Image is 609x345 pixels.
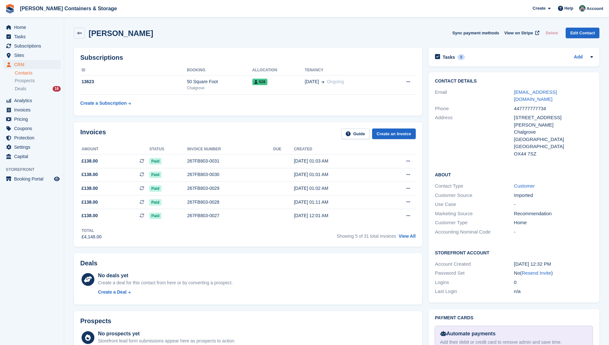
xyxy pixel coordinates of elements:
[252,65,305,75] th: Allocation
[435,89,514,103] div: Email
[80,78,187,85] div: 13623
[435,210,514,217] div: Marketing Source
[14,133,53,142] span: Protection
[98,289,126,296] div: Create a Deal
[435,249,593,256] h2: Storefront Account
[514,183,535,189] a: Customer
[3,115,61,124] a: menu
[514,192,593,199] div: Imported
[15,85,61,92] a: Deals 16
[435,261,514,268] div: Account Created
[514,288,593,295] div: n/a
[435,315,593,321] h2: Payment cards
[337,234,396,239] span: Showing 5 of 31 total invoices
[514,261,593,268] div: [DATE] 12:32 PM
[82,185,98,192] span: £138.00
[533,5,545,12] span: Create
[3,51,61,60] a: menu
[80,65,187,75] th: ID
[514,89,557,102] a: [EMAIL_ADDRESS][DOMAIN_NAME]
[80,54,416,61] h2: Subscriptions
[3,41,61,50] a: menu
[327,79,344,84] span: Ongoing
[82,171,98,178] span: £138.00
[187,144,273,155] th: Invoice number
[435,219,514,226] div: Customer Type
[14,51,53,60] span: Sites
[399,234,416,239] a: View All
[14,143,53,152] span: Settings
[82,212,98,219] span: £138.00
[98,330,235,338] div: No prospects yet
[82,234,101,240] div: £4,148.00
[574,54,583,61] a: Add
[435,279,514,286] div: Logins
[372,128,416,139] a: Create an Invoice
[149,199,161,206] span: Paid
[187,158,273,164] div: 267FB803-0031
[15,70,61,76] a: Contacts
[14,60,53,69] span: CRM
[587,5,603,12] span: Account
[5,4,15,13] img: stora-icon-8386f47178a22dfd0bd8f6a31ec36ba5ce8667c1dd55bd0f319d3a0aa187defe.svg
[3,23,61,32] a: menu
[80,260,97,267] h2: Deals
[514,270,593,277] div: No
[294,185,381,192] div: [DATE] 01:02 AM
[6,166,64,173] span: Storefront
[14,96,53,105] span: Analytics
[98,289,232,296] a: Create a Deal
[341,128,370,139] a: Guide
[187,199,273,206] div: 267FB803-0028
[435,182,514,190] div: Contact Type
[15,78,35,84] span: Prospects
[520,270,553,276] span: ( )
[435,114,514,157] div: Address
[53,175,61,183] a: Preview store
[89,29,153,38] h2: [PERSON_NAME]
[14,115,53,124] span: Pricing
[82,228,101,234] div: Total
[514,150,593,158] div: OX44 7SZ
[566,28,599,38] a: Edit Contact
[98,279,232,286] div: Create a deal for this contact from here or by converting a prospect.
[514,105,593,112] div: 447777777734
[514,143,593,150] div: [GEOGRAPHIC_DATA]
[98,272,232,279] div: No deals yet
[80,97,131,109] a: Create a Subscription
[435,288,514,295] div: Last Login
[294,144,381,155] th: Created
[305,78,319,85] span: [DATE]
[3,32,61,41] a: menu
[187,212,273,219] div: 267FB803-0027
[3,124,61,133] a: menu
[452,28,499,38] button: Sync payment methods
[294,171,381,178] div: [DATE] 01:01 AM
[305,65,387,75] th: Tenancy
[15,77,61,84] a: Prospects
[17,3,119,14] a: [PERSON_NAME] Containers & Storage
[149,172,161,178] span: Paid
[3,174,61,183] a: menu
[440,330,587,338] div: Automate payments
[514,128,593,136] div: Chalgrove
[80,144,149,155] th: Amount
[14,174,53,183] span: Booking Portal
[187,171,273,178] div: 267FB803-0030
[514,114,593,128] div: [STREET_ADDRESS][PERSON_NAME]
[187,185,273,192] div: 267FB803-0029
[564,5,573,12] span: Help
[14,41,53,50] span: Subscriptions
[80,317,111,325] h2: Prospects
[14,152,53,161] span: Capital
[187,65,252,75] th: Booking
[504,30,533,36] span: View on Stripe
[457,54,465,60] div: 0
[14,23,53,32] span: Home
[3,143,61,152] a: menu
[514,210,593,217] div: Recommendation
[435,171,593,178] h2: About
[294,212,381,219] div: [DATE] 12:01 AM
[80,100,127,107] div: Create a Subscription
[3,96,61,105] a: menu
